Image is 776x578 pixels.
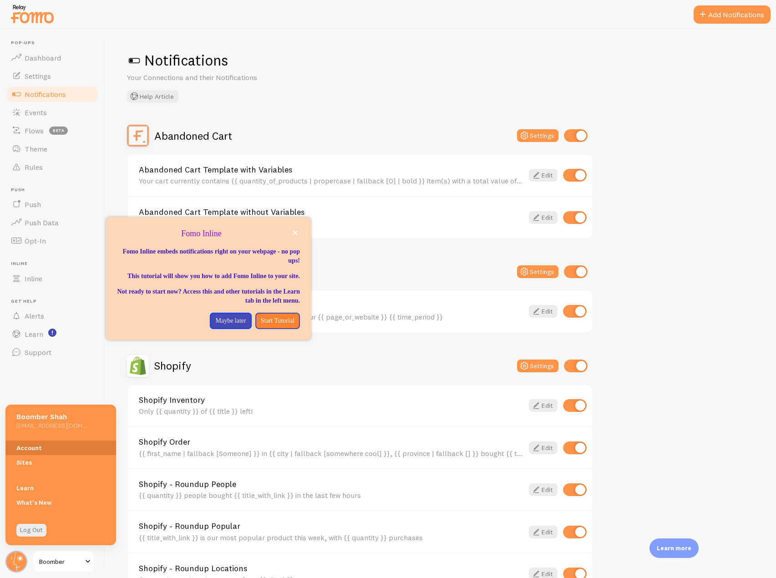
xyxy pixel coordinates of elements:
button: Settings [517,265,558,278]
a: Edit [529,526,558,538]
span: Learn [25,330,43,339]
button: Settings [517,129,558,142]
p: Fomo Inline embeds notifications right on your webpage - no pop ups! [117,247,300,265]
span: beta [49,127,68,135]
img: fomo-relay-logo-orange.svg [10,2,55,25]
span: Opt-In [25,236,46,245]
span: Rules [25,162,43,172]
button: Maybe later [210,313,251,329]
button: close, [290,228,300,238]
a: Flows beta [5,122,99,140]
span: Pop-ups [11,40,99,46]
h5: [EMAIL_ADDRESS][DOMAIN_NAME] [16,421,87,430]
button: Start Tutorial [255,313,300,329]
a: Edit [529,483,558,496]
a: Log Out [16,524,46,537]
a: Notifications [5,85,99,103]
h1: Notifications [127,51,754,70]
a: Edit [529,441,558,454]
p: Maybe later [215,316,246,325]
a: Alerts [5,307,99,325]
a: Learn [5,325,99,343]
div: Only {{ quantity }} of {{ title }} left! [139,407,523,415]
span: Boomber [39,556,82,567]
a: Shopify Order [139,438,523,446]
p: Start Tutorial [261,316,294,325]
span: Support [25,348,51,357]
span: Push [25,200,41,209]
span: Notifications [25,90,66,99]
p: Fomo Inline [117,228,300,240]
a: Push Data [5,213,99,232]
a: Edit [529,211,558,224]
h2: Shopify [154,359,191,373]
a: Account [5,441,116,455]
span: Get Help [11,299,99,304]
span: Push Data [25,218,59,227]
div: Your cart currently contains {{ quantity_of_products | propercase | fallback [0] | bold }} item(s... [139,177,523,185]
div: {{ first_name | fallback [Someone] }} in {{ city | fallback [somewhere cool] }}, {{ province | fa... [139,449,523,457]
a: Learn [5,481,116,495]
a: Events [5,103,99,122]
span: Inline [11,261,99,267]
span: Theme [25,144,47,153]
p: Not ready to start now? Access this and other tutorials in the Learn tab in the left menu. [117,287,300,305]
span: Settings [25,71,51,81]
div: Fomo Inline [106,217,311,340]
a: Shopify Inventory [139,396,523,404]
span: Push [11,187,99,193]
img: Abandoned Cart [127,125,149,147]
div: **{{ visitor_count }} users** are currently active on our {{ page_or_website }} {{ time_period }} [139,313,523,321]
div: Your cart still has items, how about checkout? [139,219,523,227]
span: Flows [25,126,44,135]
h5: Boomber Shah [16,412,87,421]
a: Rules [5,158,99,176]
a: Shopify - Roundup Locations [139,564,523,573]
img: Shopify [127,355,149,377]
a: Edit [529,399,558,412]
div: {{ quantity }} people bought {{ title_with_link }} in the last few hours [139,491,523,499]
a: What's New [5,495,116,510]
a: Push [5,195,99,213]
div: {{ title_with_link }} is our most popular product this week, with {{ quantity }} purchases [139,533,523,542]
a: Dashboard [5,49,99,67]
a: Settings [5,67,99,85]
span: Dashboard [25,53,61,62]
a: Opt-In [5,232,99,250]
a: Boomber [33,551,94,573]
p: Your Connections and their Notifications [127,72,345,83]
p: This tutorial will show you how to add Fomo Inline to your site. [117,272,300,281]
h2: Abandoned Cart [154,129,232,143]
a: Abandoned Cart Template without Variables [139,208,523,216]
span: Inline [25,274,42,283]
a: Support [5,343,99,361]
svg: <p>Watch New Feature Tutorials!</p> [48,329,56,337]
a: Abandoned Cart Template with Variables [139,166,523,174]
button: Help Article [127,90,178,103]
a: Shopify - Roundup People [139,480,523,488]
a: Edit [529,169,558,182]
a: Theme [5,140,99,158]
a: Active visitors [139,302,523,310]
div: Learn more [649,538,699,558]
span: Alerts [25,311,44,320]
a: Shopify - Roundup Popular [139,522,523,530]
a: Edit [529,305,558,318]
a: Sites [5,455,116,470]
span: Events [25,108,47,117]
button: Settings [517,360,558,372]
a: Inline [5,269,99,288]
p: Learn more [657,544,691,553]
